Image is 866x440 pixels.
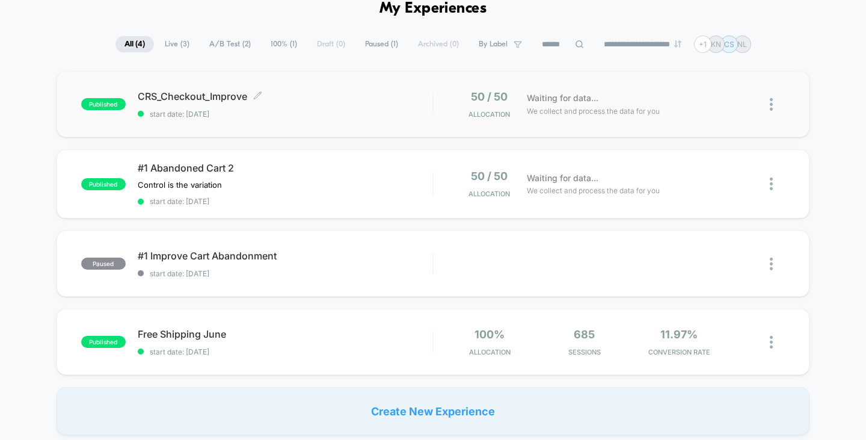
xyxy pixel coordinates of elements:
[81,98,126,110] span: published
[660,328,698,341] span: 11.97%
[635,348,723,356] span: CONVERSION RATE
[770,98,773,111] img: close
[474,328,505,341] span: 100%
[138,90,433,102] span: CRS_Checkout_Improve
[770,178,773,190] img: close
[138,110,433,119] span: start date: [DATE]
[527,172,598,185] span: Waiting for data...
[138,162,433,174] span: #1 Abandoned Cart 2
[527,91,598,105] span: Waiting for data...
[471,90,508,103] span: 50 / 50
[138,197,433,206] span: start date: [DATE]
[81,258,126,270] span: paused
[469,348,511,356] span: Allocation
[674,40,681,48] img: end
[694,36,711,53] div: + 1
[479,40,508,49] span: By Label
[711,40,721,49] p: KN
[540,348,628,356] span: Sessions
[138,250,433,262] span: #1 Improve Cart Abandonment
[724,40,734,49] p: CS
[156,36,198,52] span: Live ( 3 )
[262,36,306,52] span: 100% ( 1 )
[737,40,747,49] p: NL
[138,269,433,278] span: start date: [DATE]
[200,36,260,52] span: A/B Test ( 2 )
[574,328,595,341] span: 685
[527,185,660,196] span: We collect and process the data for you
[471,170,508,182] span: 50 / 50
[138,347,433,356] span: start date: [DATE]
[770,258,773,270] img: close
[468,110,510,119] span: Allocation
[57,387,810,435] div: Create New Experience
[356,36,407,52] span: Paused ( 1 )
[138,180,222,190] span: Control is the variation
[138,328,433,340] span: Free Shipping June
[770,336,773,349] img: close
[115,36,154,52] span: All ( 4 )
[468,190,510,198] span: Allocation
[81,178,126,190] span: published
[81,336,126,348] span: published
[527,105,660,117] span: We collect and process the data for you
